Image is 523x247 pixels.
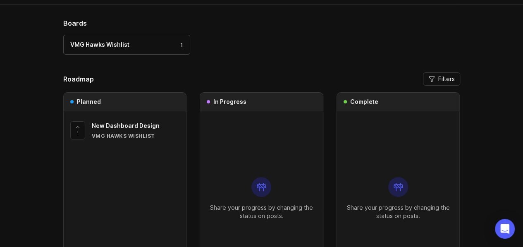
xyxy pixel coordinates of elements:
[344,204,453,220] p: Share your progress by changing the status on posts.
[207,204,316,220] p: Share your progress by changing the status on posts.
[70,121,85,139] button: 1
[77,98,101,106] h3: Planned
[92,122,160,129] span: New Dashboard Design
[213,98,246,106] h3: In Progress
[70,40,129,49] div: VMG Hawks Wishlist
[63,35,190,55] a: VMG Hawks Wishlist1
[76,130,79,137] span: 1
[350,98,378,106] h3: Complete
[438,75,455,83] span: Filters
[63,74,94,84] h2: Roadmap
[63,18,460,28] h1: Boards
[423,72,460,86] button: Filters
[176,41,183,48] div: 1
[495,219,515,239] div: Open Intercom Messenger
[92,132,180,139] div: VMG Hawks Wishlist
[92,121,180,139] a: New Dashboard DesignVMG Hawks Wishlist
